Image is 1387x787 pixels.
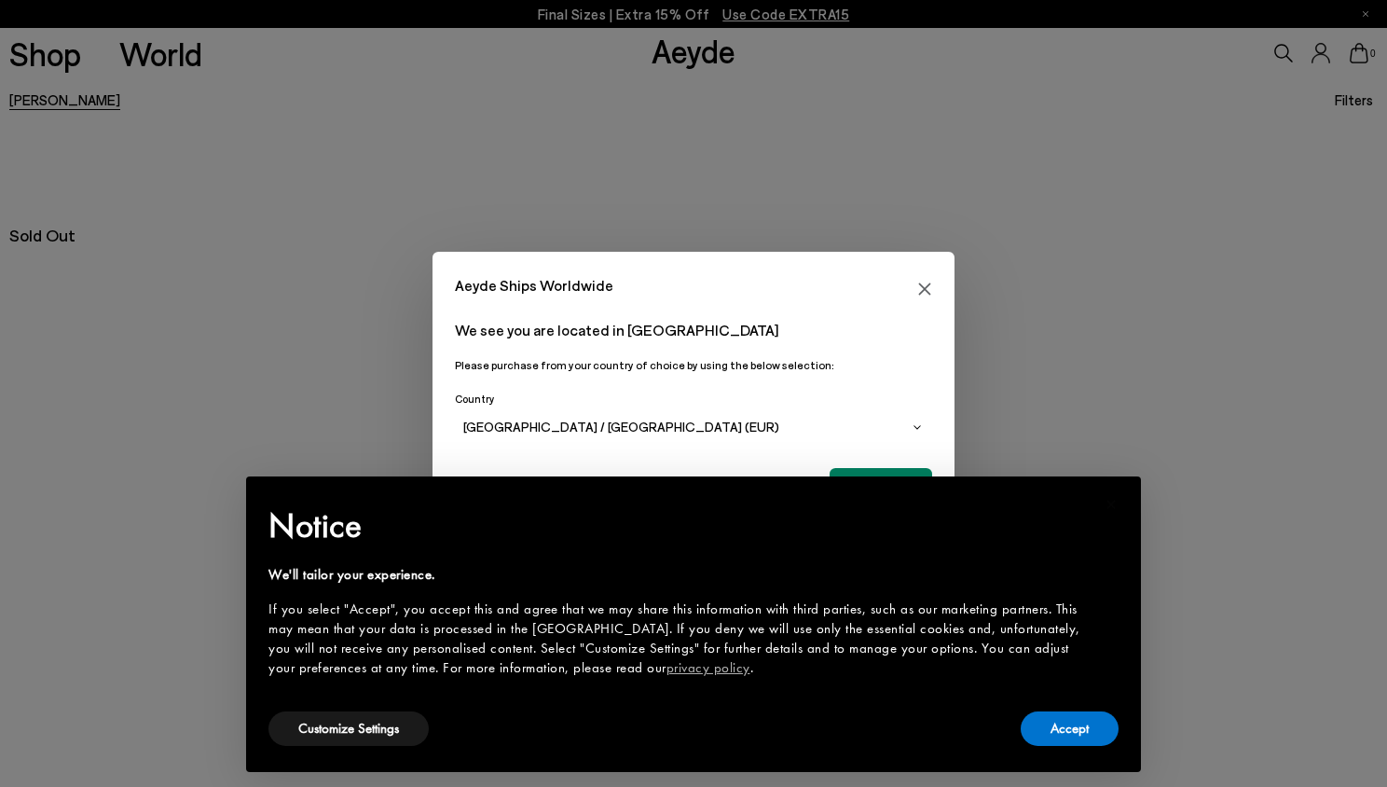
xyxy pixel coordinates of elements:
h2: Notice [268,502,1089,550]
p: We see you are located in [GEOGRAPHIC_DATA] [455,319,932,341]
button: Close this notice [1089,482,1133,527]
a: privacy policy [666,658,750,677]
span: Aeyde Ships Worldwide [455,274,613,297]
div: If you select "Accept", you accept this and agree that we may share this information with third p... [268,600,1089,678]
span: [GEOGRAPHIC_DATA] / [GEOGRAPHIC_DATA] (EUR) [463,419,779,435]
button: Accept [1021,711,1119,746]
button: Customize Settings [268,711,429,746]
span: × [1105,490,1118,518]
button: Close [910,274,940,304]
div: We'll tailor your experience. [268,565,1089,585]
span: Country [455,393,494,405]
p: Please purchase from your country of choice by using the below selection: [455,356,932,374]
